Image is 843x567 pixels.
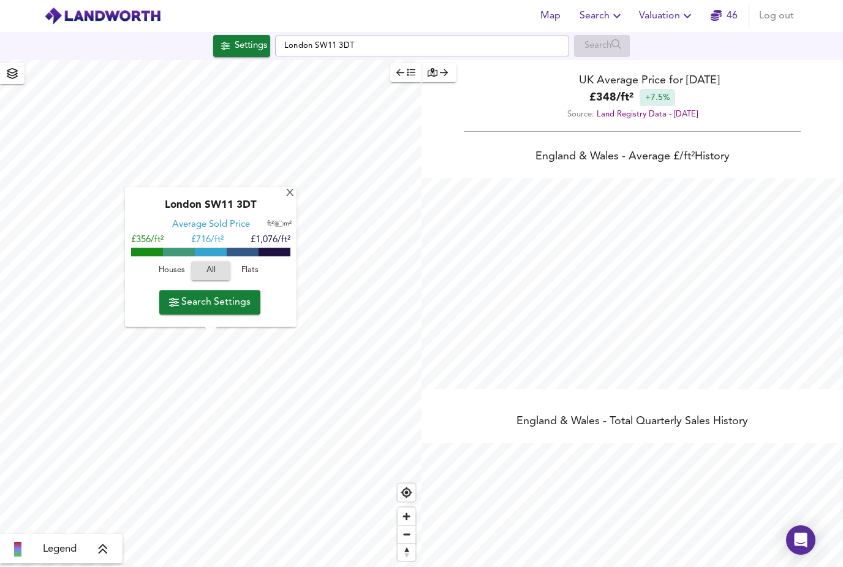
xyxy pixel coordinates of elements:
img: logo [44,7,161,25]
div: +7.5% [640,89,675,106]
span: £1,076/ft² [251,236,290,245]
span: m² [284,221,292,228]
div: UK Average Price for [DATE] [421,72,843,89]
button: Houses [152,262,191,281]
span: Map [535,7,565,25]
button: Settings [213,35,270,57]
button: Valuation [634,4,700,28]
div: England & Wales - Total Quarterly Sales History [421,414,843,431]
div: Settings [235,38,267,54]
span: £356/ft² [131,236,164,245]
button: Find my location [398,484,415,501]
span: Valuation [639,7,695,25]
div: Click to configure Search Settings [213,35,270,57]
div: Open Intercom Messenger [786,525,815,555]
div: England & Wales - Average £/ ft² History [421,149,843,166]
div: Average Sold Price [172,219,250,232]
button: Map [531,4,570,28]
span: ft² [267,221,274,228]
span: Search [580,7,624,25]
span: Search Settings [169,294,251,311]
a: 46 [711,7,738,25]
span: Flats [233,264,267,278]
span: Houses [155,264,188,278]
button: All [191,262,230,281]
input: Enter a location... [275,36,569,56]
button: Flats [230,262,270,281]
button: Zoom in [398,508,415,525]
span: Log out [759,7,794,25]
button: Reset bearing to north [398,543,415,561]
button: Log out [754,4,799,28]
div: Source: [421,106,843,123]
button: 46 [705,4,744,28]
div: Enable a Source before running a Search [574,35,630,57]
button: Search Settings [159,290,260,314]
span: £ 716/ft² [191,236,224,245]
button: Zoom out [398,525,415,543]
a: Land Registry Data - [DATE] [597,110,698,118]
button: Search [575,4,629,28]
span: All [197,264,224,278]
b: £ 348 / ft² [589,89,633,106]
div: X [285,188,295,200]
div: London SW11 3DT [131,200,290,219]
span: Legend [43,542,77,557]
